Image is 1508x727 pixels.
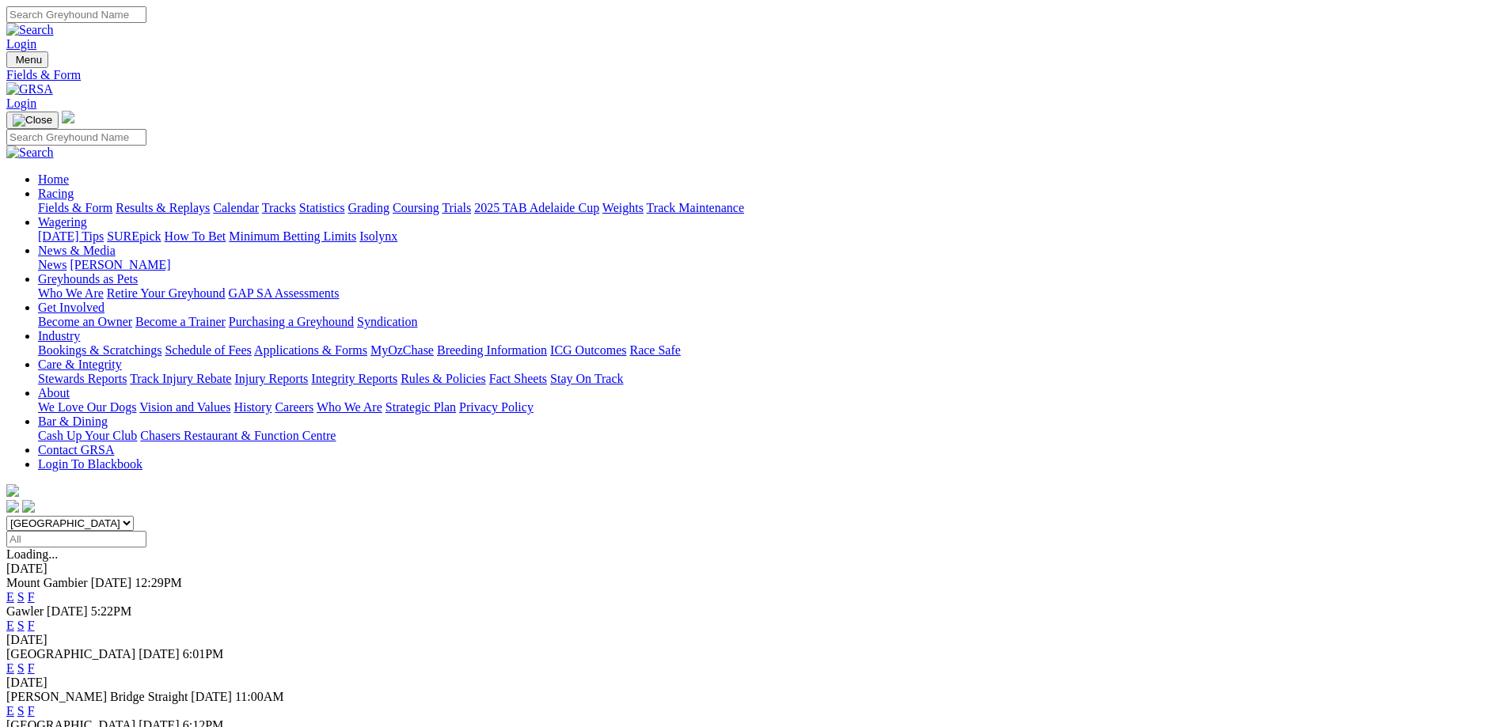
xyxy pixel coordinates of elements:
a: Who We Are [317,400,382,414]
a: F [28,590,35,604]
a: ICG Outcomes [550,343,626,357]
a: Contact GRSA [38,443,114,456]
img: logo-grsa-white.png [62,111,74,123]
a: Vision and Values [139,400,230,414]
span: 5:22PM [91,604,132,618]
span: Mount Gambier [6,576,88,589]
a: F [28,619,35,632]
a: SUREpick [107,229,161,243]
a: Integrity Reports [311,372,397,385]
a: Statistics [299,201,345,214]
a: Purchasing a Greyhound [229,315,354,328]
a: Stay On Track [550,372,623,385]
a: Fields & Form [38,201,112,214]
img: logo-grsa-white.png [6,484,19,497]
img: Close [13,114,52,127]
a: Get Involved [38,301,104,314]
a: Strategic Plan [386,400,456,414]
div: Care & Integrity [38,372,1502,386]
a: Syndication [357,315,417,328]
a: Schedule of Fees [165,343,251,357]
a: Chasers Restaurant & Function Centre [140,429,336,442]
img: facebook.svg [6,500,19,513]
input: Search [6,129,146,146]
a: Bar & Dining [38,415,108,428]
a: History [234,400,272,414]
a: Coursing [393,201,439,214]
a: Trials [442,201,471,214]
a: Race Safe [629,343,680,357]
a: Login To Blackbook [38,457,142,471]
a: MyOzChase [370,343,434,357]
a: Results & Replays [116,201,210,214]
a: S [17,619,25,632]
a: Login [6,97,36,110]
a: Stewards Reports [38,372,127,385]
img: GRSA [6,82,53,97]
a: Retire Your Greyhound [107,286,226,300]
a: Minimum Betting Limits [229,229,356,243]
a: We Love Our Dogs [38,400,136,414]
div: Racing [38,201,1502,215]
a: Become a Trainer [135,315,226,328]
a: Track Injury Rebate [130,372,231,385]
a: Racing [38,187,74,200]
a: Login [6,37,36,51]
span: 12:29PM [135,576,182,589]
a: GAP SA Assessments [229,286,340,300]
a: Fact Sheets [489,372,547,385]
a: Who We Are [38,286,104,300]
a: Become an Owner [38,315,132,328]
a: Privacy Policy [459,400,534,414]
button: Toggle navigation [6,51,48,68]
a: S [17,661,25,675]
div: [DATE] [6,562,1502,576]
div: About [38,400,1502,415]
a: Rules & Policies [401,372,486,385]
div: Industry [38,343,1502,358]
span: [GEOGRAPHIC_DATA] [6,647,135,661]
span: [DATE] [191,690,232,703]
input: Select date [6,531,146,547]
a: News [38,258,66,271]
a: [PERSON_NAME] [70,258,170,271]
a: E [6,590,14,604]
a: Tracks [262,201,296,214]
img: Search [6,23,54,37]
div: Greyhounds as Pets [38,286,1502,301]
a: 2025 TAB Adelaide Cup [474,201,599,214]
a: E [6,704,14,718]
span: [DATE] [139,647,180,661]
span: [PERSON_NAME] Bridge Straight [6,690,188,703]
a: Track Maintenance [647,201,744,214]
a: Fields & Form [6,68,1502,82]
a: F [28,704,35,718]
a: E [6,619,14,632]
a: [DATE] Tips [38,229,104,243]
a: S [17,590,25,604]
span: [DATE] [91,576,132,589]
a: Weights [602,201,644,214]
div: News & Media [38,258,1502,272]
span: Menu [16,54,42,66]
a: Bookings & Scratchings [38,343,161,357]
a: Isolynx [359,229,397,243]
a: About [38,386,70,399]
div: Wagering [38,229,1502,244]
button: Toggle navigation [6,112,59,129]
a: Grading [348,201,389,214]
input: Search [6,6,146,23]
a: Home [38,172,69,186]
span: Loading... [6,547,58,561]
img: twitter.svg [22,500,35,513]
img: Search [6,146,54,160]
a: Industry [38,329,80,343]
a: Calendar [213,201,259,214]
a: Wagering [38,215,87,229]
a: F [28,661,35,675]
a: Careers [275,400,313,414]
a: S [17,704,25,718]
a: Applications & Forms [254,343,367,357]
a: Breeding Information [437,343,547,357]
